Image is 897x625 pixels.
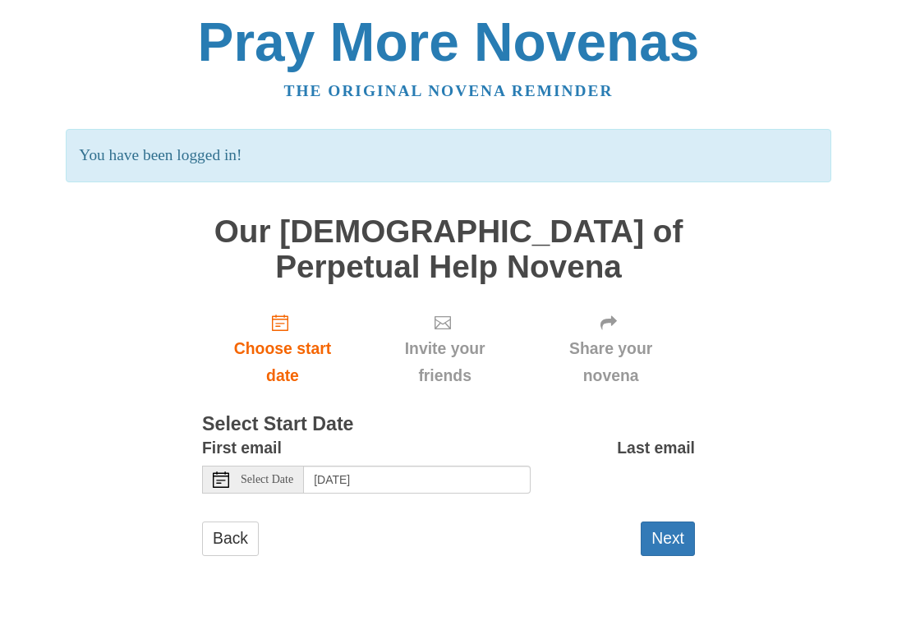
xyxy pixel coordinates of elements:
[284,82,614,99] a: The original novena reminder
[202,214,695,284] h1: Our [DEMOGRAPHIC_DATA] of Perpetual Help Novena
[202,301,363,398] a: Choose start date
[66,129,830,182] p: You have been logged in!
[202,522,259,555] a: Back
[202,414,695,435] h3: Select Start Date
[218,335,347,389] span: Choose start date
[543,335,678,389] span: Share your novena
[641,522,695,555] button: Next
[241,474,293,485] span: Select Date
[198,11,700,72] a: Pray More Novenas
[527,301,695,398] div: Click "Next" to confirm your start date first.
[617,434,695,462] label: Last email
[363,301,527,398] div: Click "Next" to confirm your start date first.
[202,434,282,462] label: First email
[379,335,510,389] span: Invite your friends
